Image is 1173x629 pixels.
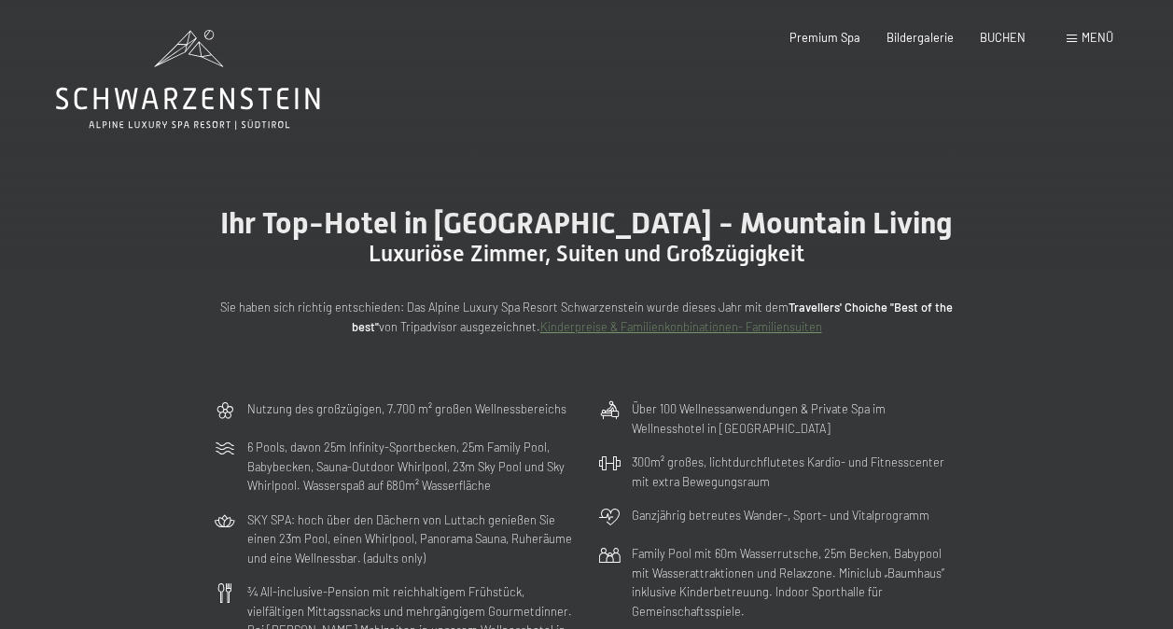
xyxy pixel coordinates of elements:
[220,205,953,241] span: Ihr Top-Hotel in [GEOGRAPHIC_DATA] - Mountain Living
[632,399,960,438] p: Über 100 Wellnessanwendungen & Private Spa im Wellnesshotel in [GEOGRAPHIC_DATA]
[369,241,804,267] span: Luxuriöse Zimmer, Suiten und Großzügigkeit
[980,30,1026,45] a: BUCHEN
[247,510,576,567] p: SKY SPA: hoch über den Dächern von Luttach genießen Sie einen 23m Pool, einen Whirlpool, Panorama...
[789,30,860,45] a: Premium Spa
[214,298,960,336] p: Sie haben sich richtig entschieden: Das Alpine Luxury Spa Resort Schwarzenstein wurde dieses Jahr...
[247,438,576,495] p: 6 Pools, davon 25m Infinity-Sportbecken, 25m Family Pool, Babybecken, Sauna-Outdoor Whirlpool, 23...
[352,300,954,333] strong: Travellers' Choiche "Best of the best"
[632,453,960,491] p: 300m² großes, lichtdurchflutetes Kardio- und Fitnesscenter mit extra Bewegungsraum
[540,319,822,334] a: Kinderpreise & Familienkonbinationen- Familiensuiten
[1082,30,1113,45] span: Menü
[887,30,954,45] a: Bildergalerie
[247,399,566,418] p: Nutzung des großzügigen, 7.700 m² großen Wellnessbereichs
[632,506,929,524] p: Ganzjährig betreutes Wander-, Sport- und Vitalprogramm
[632,544,960,621] p: Family Pool mit 60m Wasserrutsche, 25m Becken, Babypool mit Wasserattraktionen und Relaxzone. Min...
